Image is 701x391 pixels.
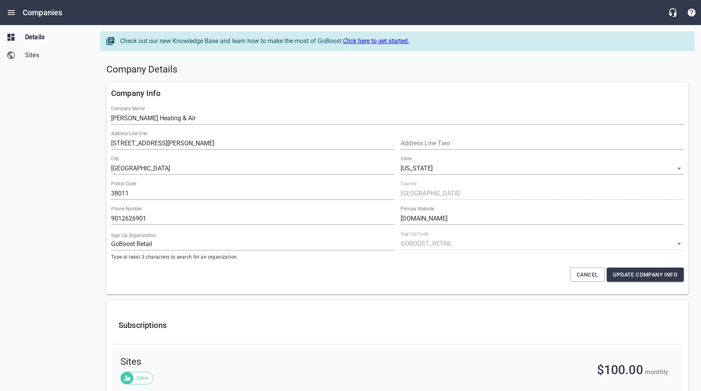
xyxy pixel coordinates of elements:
label: Country [401,181,417,186]
button: Update Company Info [607,268,684,282]
span: Type at least 3 characters to search for an organization. [111,253,394,261]
span: Sites [120,356,369,368]
a: Click here to get started. [343,37,409,45]
label: State [401,156,412,161]
span: Cancel [577,270,598,280]
div: Check out our new Knowledge Base and learn how to make the most of GoBoost. [120,36,687,46]
span: Details [25,33,84,42]
label: Address Line One [111,131,147,136]
span: Sites [132,374,153,382]
label: Sign Up Code [401,232,428,236]
span: Sites [25,51,84,60]
label: Company Name [111,106,145,111]
button: Open drawer [2,3,21,22]
h6: Subscriptions [119,319,676,331]
button: Live Chat [663,3,682,22]
label: City [111,156,119,161]
label: Phone Number [111,206,142,211]
div: Sites [120,372,153,384]
h6: Companies [23,6,62,19]
label: Postal Code [111,181,136,186]
input: Start typing to search organizations [111,238,394,250]
h6: Company Info [111,87,684,100]
h5: Company Details [106,63,688,76]
label: Primary Website [401,206,434,211]
button: Support Portal [682,3,701,22]
span: monthly [645,368,668,376]
span: Update Company Info [613,270,678,280]
span: $100.00 [597,362,643,377]
button: Cancel [570,268,605,282]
